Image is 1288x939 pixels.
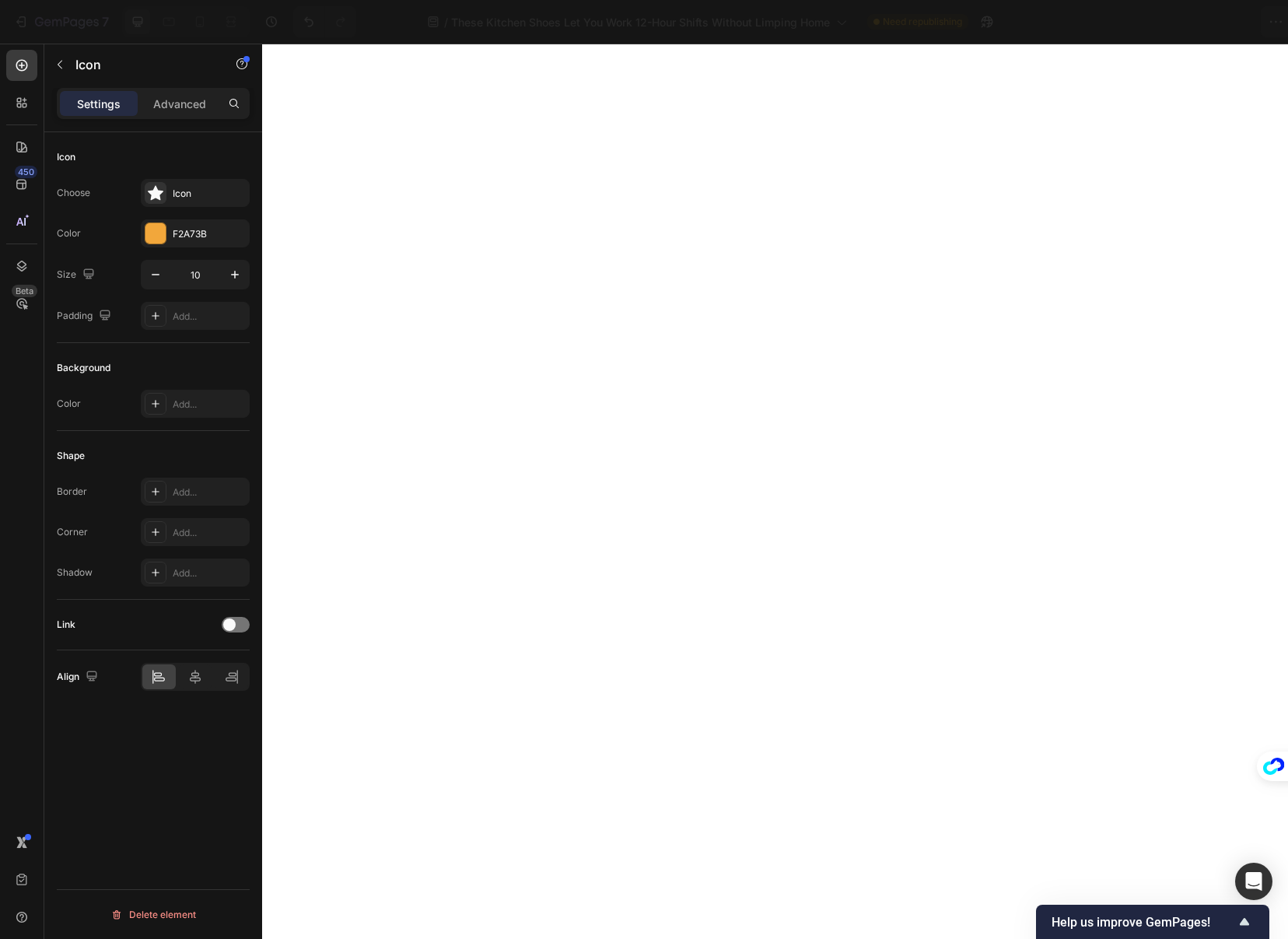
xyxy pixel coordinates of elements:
div: Open Intercom Messenger [1235,863,1272,900]
div: Add... [173,526,246,540]
p: Settings [77,96,121,112]
span: / [444,14,448,30]
div: Color [57,397,81,411]
div: Align [57,667,101,688]
div: Choose [57,186,90,200]
div: Background [57,361,110,375]
button: Publish [1185,6,1250,37]
div: Link [57,618,75,632]
div: Shadow [57,566,93,580]
div: Undo/Redo [293,6,356,37]
button: Delete element [57,902,250,927]
div: F2A73B [173,227,246,241]
span: Help us improve GemPages! [1052,915,1235,930]
div: Beta [12,285,37,297]
div: Publish [1198,14,1237,30]
div: Add... [173,566,246,580]
div: Add... [173,398,246,412]
div: Corner [57,525,88,539]
p: Advanced [153,96,206,112]
div: Padding [57,306,114,327]
div: Icon [173,187,246,201]
p: Icon [75,55,208,74]
div: Shape [57,449,85,463]
div: Border [57,485,87,499]
p: 7 [102,12,109,31]
span: Save [1140,16,1166,29]
div: Size [57,265,98,286]
div: 450 [15,166,37,178]
iframe: Design area [262,44,1288,939]
div: Delete element [110,906,196,924]
div: Add... [173,485,246,499]
div: Icon [57,150,75,164]
div: Color [57,226,81,240]
span: These Kitchen Shoes Let You Work 12-Hour Shifts Without Limping Home [451,14,830,30]
button: Show survey - Help us improve GemPages! [1052,913,1254,931]
button: Save [1127,6,1178,37]
div: Add... [173,310,246,324]
span: Need republishing [883,15,962,29]
button: 7 [6,6,116,37]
